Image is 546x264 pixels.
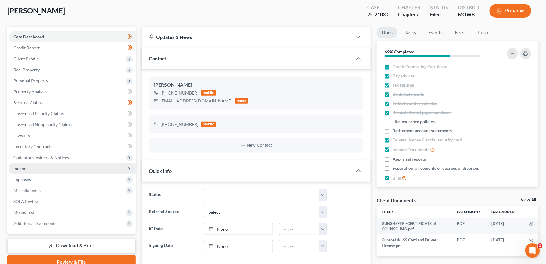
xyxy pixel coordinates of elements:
[13,210,34,215] span: Means Test
[9,86,136,97] a: Property Analysis
[9,42,136,53] a: Credit Report
[398,4,420,11] div: Chapter
[279,240,320,252] input: -- : --
[13,133,30,138] span: Lawsuits
[13,199,39,204] span: SOFA Review
[393,109,451,116] span: Recorded mortgages and deeds
[393,137,462,143] span: Drivers license & social security card
[161,121,199,127] div: [PHONE_NUMBER]
[385,49,415,54] strong: 69% Completed
[13,144,52,149] span: Executory Contracts
[9,108,136,119] a: Unsecured Priority Claims
[13,122,72,127] span: Unsecured Nonpriority Claims
[423,27,447,38] a: Events
[154,81,359,89] div: [PERSON_NAME]
[7,6,65,15] span: [PERSON_NAME]
[367,4,388,11] div: Case
[452,218,487,235] td: PDF
[13,100,43,105] span: Secured Claims
[416,11,419,17] span: 7
[515,210,519,214] i: expand_more
[161,90,199,96] div: [PHONE_NUMBER]
[146,223,201,235] label: IC Date
[472,27,494,38] a: Timer
[13,221,56,226] span: Additional Documents
[377,234,452,251] td: Gunshefski-SS Card and Driver License.pdf
[9,141,136,152] a: Executory Contracts
[13,56,39,61] span: Client Profile
[430,4,448,11] div: Status
[13,67,40,72] span: Real Property
[492,209,519,214] a: Date Added expand_more
[13,155,69,160] span: Codebtors Insiders & Notices
[458,4,480,11] div: District
[13,177,31,182] span: Expenses
[393,119,435,125] span: Life insurance policies
[161,98,232,104] div: [EMAIL_ADDRESS][DOMAIN_NAME]
[393,73,415,79] span: Pay advices
[400,27,421,38] a: Tasks
[154,143,359,148] button: New Contact
[452,234,487,251] td: PDF
[538,243,543,248] span: 1
[450,27,469,38] a: Fees
[393,100,437,106] span: Titles to motor vehicles
[279,223,320,235] input: -- : --
[393,82,414,88] span: Tax returns
[13,166,27,171] span: Income
[377,27,397,38] a: Docs
[393,128,452,134] span: Retirement account statements
[9,31,136,42] a: Case Dashboard
[393,91,424,97] span: Bank statements
[204,240,273,252] a: None
[367,11,388,18] div: 25-21030
[393,175,401,181] span: Bills
[13,111,64,116] span: Unsecured Priority Claims
[458,11,480,18] div: MOWB
[457,209,482,214] a: Extensionunfold_more
[9,119,136,130] a: Unsecured Nonpriority Claims
[201,122,216,127] div: mobile
[9,196,136,207] a: SOFA Review
[525,243,540,258] iframe: Intercom live chat
[430,11,448,18] div: Filed
[204,223,273,235] a: None
[377,218,452,235] td: GUNSHEFSKI-CERTIFICATE of COUNSELING-pdf
[490,4,531,18] button: Preview
[9,97,136,108] a: Secured Claims
[487,234,524,251] td: [DATE]
[393,147,429,153] span: Income Documents
[398,11,420,18] div: Chapter
[146,189,201,201] label: Status
[149,168,172,174] span: Quick Info
[377,197,416,203] div: Client Documents
[13,89,47,94] span: Property Analysis
[146,240,201,252] label: Signing Date
[393,64,447,70] span: Credit Counseling Certificate
[9,130,136,141] a: Lawsuits
[382,209,395,214] a: Titleunfold_more
[149,34,345,40] div: Updates & News
[149,55,167,61] span: Contact
[393,156,426,162] span: Appraisal reports
[391,210,395,214] i: unfold_more
[201,90,216,96] div: mobile
[13,45,40,50] span: Credit Report
[13,188,41,193] span: Miscellaneous
[7,239,136,253] a: Download & Print
[13,78,48,83] span: Personal Property
[487,218,524,235] td: [DATE]
[13,34,44,39] span: Case Dashboard
[235,98,248,104] div: home
[393,165,479,171] span: Separation agreements or decrees of divorces
[146,206,201,218] label: Referral Source
[478,210,482,214] i: unfold_more
[521,198,536,202] a: View All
